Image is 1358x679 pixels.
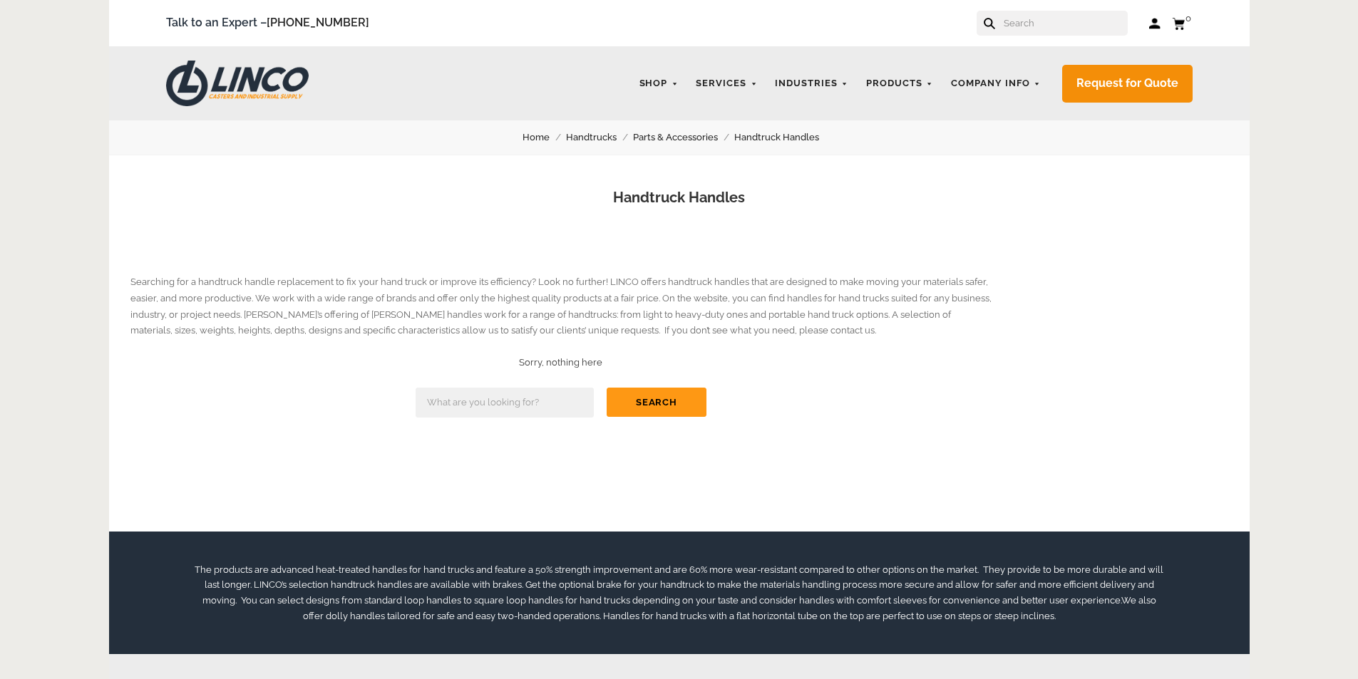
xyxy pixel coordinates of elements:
[195,564,1163,606] span: The products are advanced heat-treated handles for hand trucks and feature a 50% strength improve...
[523,130,566,145] a: Home
[734,130,835,145] a: Handtruck Handles
[768,70,855,98] a: Industries
[130,274,992,339] p: Searching for a handtruck handle replacement to fix your hand truck or improve its efficiency? Lo...
[1149,16,1161,31] a: Log in
[1062,65,1193,103] a: Request for Quote
[944,70,1048,98] a: Company Info
[607,388,706,417] button: Search
[689,70,764,98] a: Services
[166,61,309,106] img: LINCO CASTERS & INDUSTRIAL SUPPLY
[566,130,633,145] a: Handtrucks
[1172,14,1193,32] a: 0
[859,70,940,98] a: Products
[166,14,369,33] span: Talk to an Expert –
[267,16,369,29] a: [PHONE_NUMBER]
[1185,13,1191,24] span: 0
[1002,11,1128,36] input: Search
[130,356,992,370] h2: Sorry, nothing here
[416,388,594,418] input: What are you looking for?
[303,595,1156,621] span: We also offer dolly handles tailored for safe and easy two-handed operations. Handles for hand tr...
[130,187,1228,208] h1: Handtruck Handles
[632,70,686,98] a: Shop
[633,130,734,145] a: Parts & Accessories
